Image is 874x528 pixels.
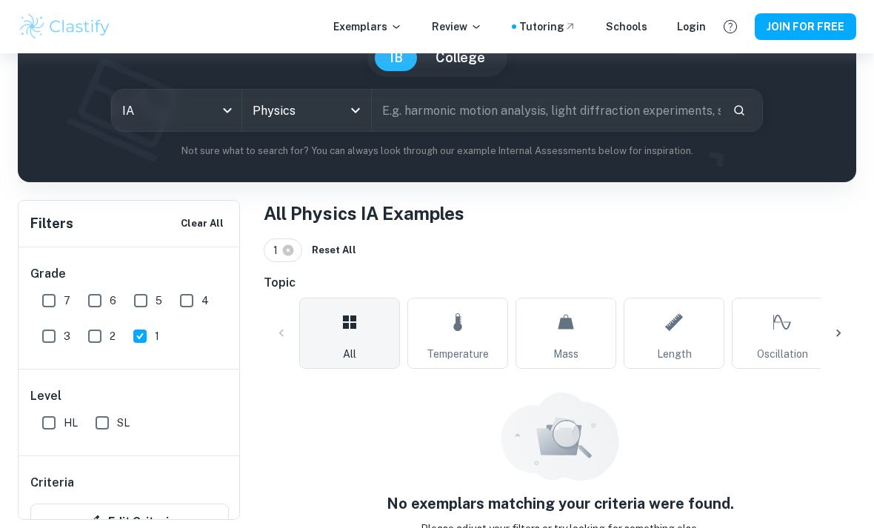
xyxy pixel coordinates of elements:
a: Tutoring [519,19,576,35]
span: 1 [273,242,284,258]
button: IB [375,44,418,71]
span: Length [657,346,692,362]
h1: All Physics IA Examples [264,200,856,227]
button: Reset All [308,239,360,261]
span: 5 [156,293,162,309]
span: SL [117,415,130,431]
img: Clastify logo [18,12,112,41]
button: Help and Feedback [718,14,743,39]
span: 6 [110,293,116,309]
p: Exemplars [333,19,402,35]
span: 7 [64,293,70,309]
div: 1 [264,238,302,262]
span: 4 [201,293,209,309]
h5: No exemplars matching your criteria were found. [387,492,734,515]
a: Login [677,19,706,35]
span: HL [64,415,78,431]
div: IA [112,90,241,131]
img: empty_state_resources.svg [501,392,619,481]
span: Temperature [427,346,489,362]
span: All [343,346,356,362]
button: College [421,44,500,71]
h6: Criteria [30,474,74,492]
h6: Topic [264,274,856,292]
button: Search [727,98,752,123]
h6: Level [30,387,229,405]
input: E.g. harmonic motion analysis, light diffraction experiments, sliding objects down a ramp... [372,90,721,131]
a: Schools [606,19,647,35]
span: Mass [553,346,578,362]
span: 3 [64,328,70,344]
p: Not sure what to search for? You can always look through our example Internal Assessments below f... [30,144,844,158]
h6: Filters [30,213,73,234]
p: Review [432,19,482,35]
button: Open [345,100,366,121]
button: JOIN FOR FREE [755,13,856,40]
span: 2 [110,328,116,344]
span: Oscillation [757,346,808,362]
span: 1 [155,328,159,344]
button: Clear All [177,213,227,235]
h6: Grade [30,265,229,283]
